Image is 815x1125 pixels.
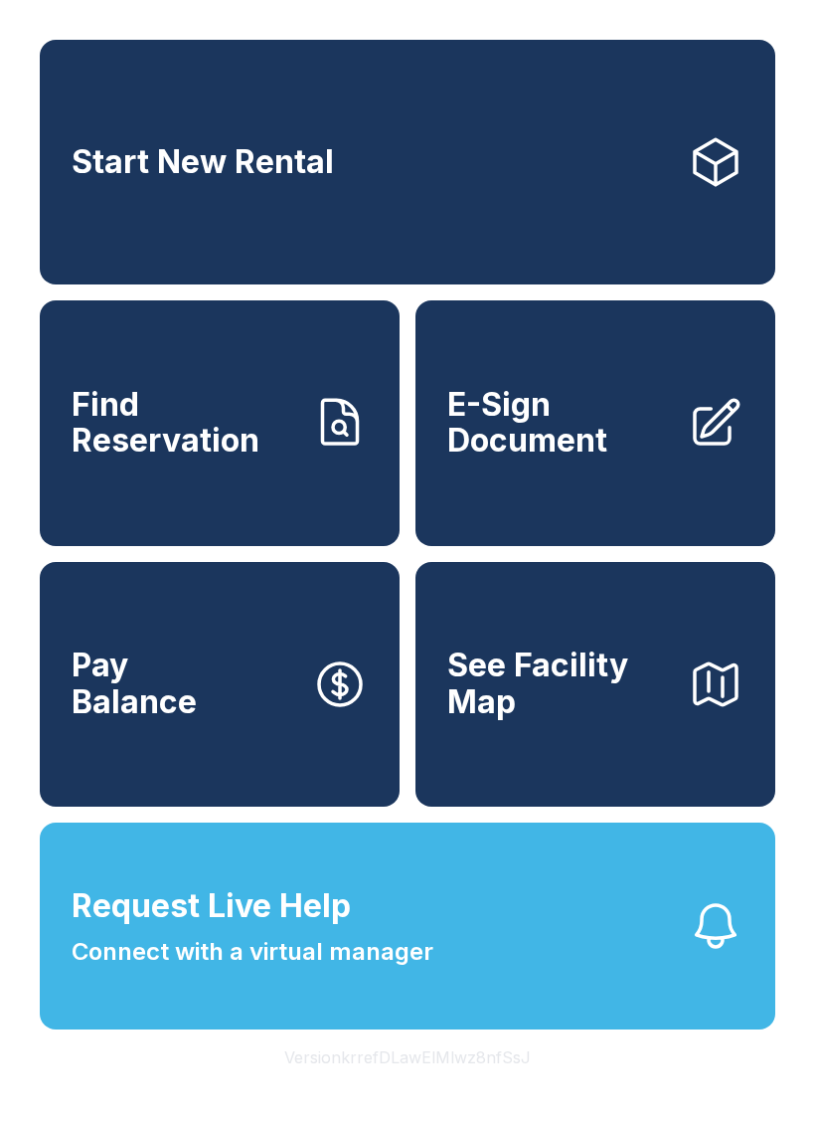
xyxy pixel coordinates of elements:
a: Start New Rental [40,40,775,284]
span: Pay Balance [72,648,197,720]
a: Find Reservation [40,300,400,545]
a: E-Sign Document [415,300,775,545]
span: See Facility Map [447,648,672,720]
button: PayBalance [40,562,400,807]
button: See Facility Map [415,562,775,807]
span: E-Sign Document [447,387,672,460]
span: Request Live Help [72,882,351,930]
span: Connect with a virtual manager [72,934,433,970]
button: VersionkrrefDLawElMlwz8nfSsJ [268,1030,547,1085]
span: Find Reservation [72,387,296,460]
span: Start New Rental [72,144,334,181]
button: Request Live HelpConnect with a virtual manager [40,823,775,1030]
